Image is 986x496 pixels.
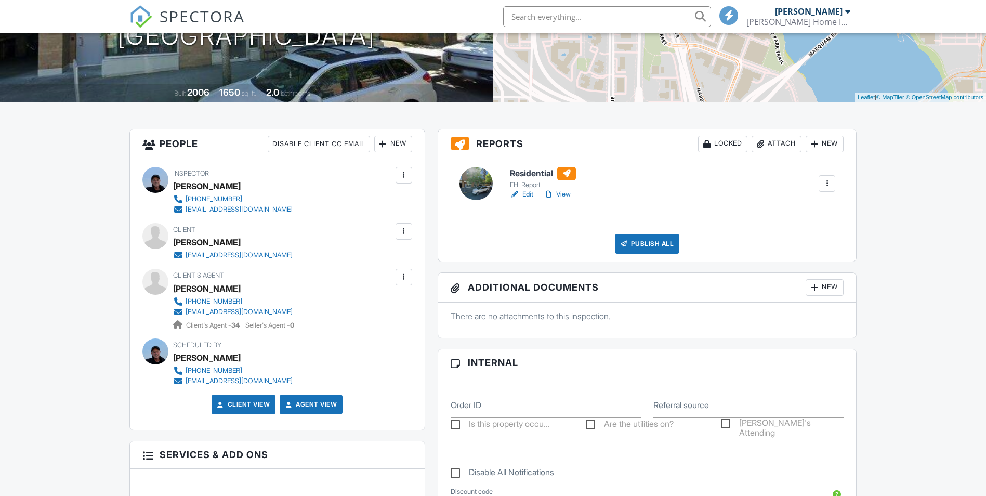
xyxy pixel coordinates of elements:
[510,181,576,189] div: FHI Report
[451,467,554,480] label: Disable All Notifications
[130,129,425,159] h3: People
[746,17,850,27] div: Frisbie Home Inspection
[215,399,270,410] a: Client View
[231,321,240,329] strong: 34
[281,89,310,97] span: bathrooms
[503,6,711,27] input: Search everything...
[438,129,857,159] h3: Reports
[698,136,747,152] div: Locked
[186,251,293,259] div: [EMAIL_ADDRESS][DOMAIN_NAME]
[653,399,709,411] label: Referral source
[129,5,152,28] img: The Best Home Inspection Software - Spectora
[173,281,241,296] a: [PERSON_NAME]
[855,93,986,102] div: |
[876,94,904,100] a: © MapTiler
[173,234,241,250] div: [PERSON_NAME]
[245,321,294,329] span: Seller's Agent -
[544,189,571,200] a: View
[219,87,240,98] div: 1650
[242,89,256,97] span: sq. ft.
[129,14,245,36] a: SPECTORA
[438,273,857,303] h3: Additional Documents
[186,308,293,316] div: [EMAIL_ADDRESS][DOMAIN_NAME]
[173,178,241,194] div: [PERSON_NAME]
[451,419,550,432] label: Is this property occupied?
[268,136,370,152] div: Disable Client CC Email
[173,366,293,376] a: [PHONE_NUMBER]
[906,94,983,100] a: © OpenStreetMap contributors
[173,271,224,279] span: Client's Agent
[451,310,844,322] p: There are no attachments to this inspection.
[186,321,241,329] span: Client's Agent -
[187,87,209,98] div: 2006
[438,349,857,376] h3: Internal
[186,195,242,203] div: [PHONE_NUMBER]
[451,399,481,411] label: Order ID
[173,169,209,177] span: Inspector
[174,89,186,97] span: Built
[586,419,674,432] label: Are the utilities on?
[615,234,680,254] div: Publish All
[775,6,843,17] div: [PERSON_NAME]
[858,94,875,100] a: Leaflet
[160,5,245,27] span: SPECTORA
[186,205,293,214] div: [EMAIL_ADDRESS][DOMAIN_NAME]
[283,399,337,410] a: Agent View
[173,307,293,317] a: [EMAIL_ADDRESS][DOMAIN_NAME]
[721,418,844,431] label: Buyer's Attending
[173,194,293,204] a: [PHONE_NUMBER]
[510,167,576,180] h6: Residential
[374,136,412,152] div: New
[510,167,576,190] a: Residential FHI Report
[290,321,294,329] strong: 0
[173,350,241,366] div: [PERSON_NAME]
[186,297,242,306] div: [PHONE_NUMBER]
[173,226,195,233] span: Client
[510,189,533,200] a: Edit
[806,136,844,152] div: New
[186,367,242,375] div: [PHONE_NUMBER]
[173,376,293,386] a: [EMAIL_ADDRESS][DOMAIN_NAME]
[186,377,293,385] div: [EMAIL_ADDRESS][DOMAIN_NAME]
[752,136,801,152] div: Attach
[266,87,279,98] div: 2.0
[173,296,293,307] a: [PHONE_NUMBER]
[806,279,844,296] div: New
[130,441,425,468] h3: Services & Add ons
[173,204,293,215] a: [EMAIL_ADDRESS][DOMAIN_NAME]
[173,341,221,349] span: Scheduled By
[173,250,293,260] a: [EMAIL_ADDRESS][DOMAIN_NAME]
